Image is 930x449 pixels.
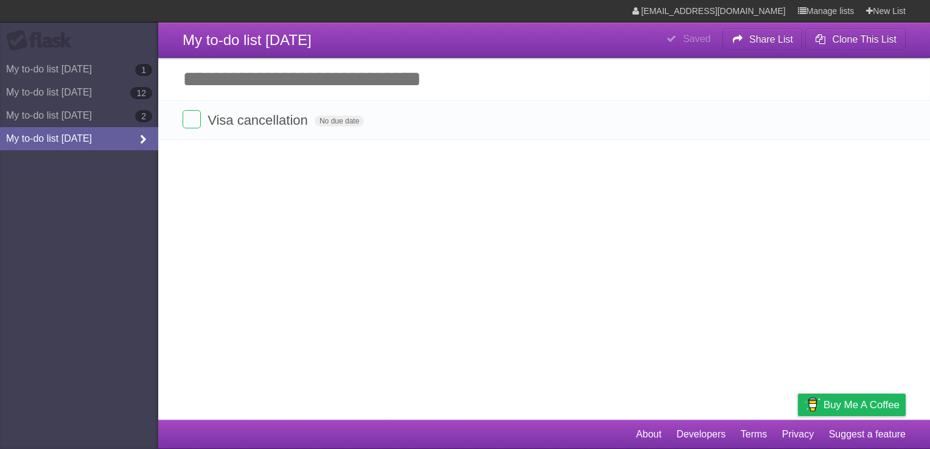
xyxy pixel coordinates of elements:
[130,87,152,99] b: 12
[832,34,897,44] b: Clone This List
[315,116,364,127] span: No due date
[676,423,725,446] a: Developers
[183,110,201,128] label: Done
[135,110,152,122] b: 2
[208,113,311,128] span: Visa cancellation
[749,34,793,44] b: Share List
[135,64,152,76] b: 1
[636,423,662,446] a: About
[823,394,900,416] span: Buy me a coffee
[183,32,312,48] span: My to-do list [DATE]
[741,423,767,446] a: Terms
[683,33,710,44] b: Saved
[6,30,79,52] div: Flask
[722,29,803,50] button: Share List
[782,423,814,446] a: Privacy
[804,394,820,415] img: Buy me a coffee
[829,423,906,446] a: Suggest a feature
[805,29,906,50] button: Clone This List
[798,394,906,416] a: Buy me a coffee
